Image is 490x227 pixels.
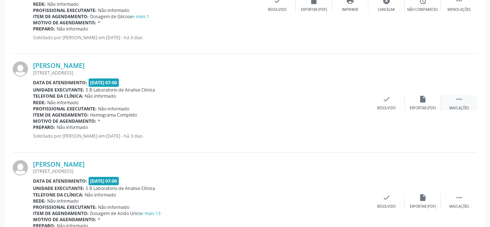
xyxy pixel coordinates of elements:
div: Exportar (PDF) [410,106,436,111]
span: Não informado [47,198,78,204]
span: Não informado [57,124,88,130]
div: Mais ações [449,106,469,111]
div: Mais ações [449,204,469,209]
b: Item de agendamento: [33,13,89,20]
img: img [13,61,28,77]
span: Não informado [47,1,78,7]
span: S B Laboratorio de Analise Clinica [86,87,155,93]
span: S B Laboratorio de Analise Clinica [86,185,155,191]
a: [PERSON_NAME] [33,61,85,69]
b: Profissional executante: [33,106,97,112]
a: e mais 1 [132,13,149,20]
span: Dosagem de Acido Urico [90,210,161,216]
span: [DATE] 07:00 [89,78,119,87]
b: Preparo: [33,26,55,32]
div: Resolvido [268,7,287,12]
span: Não informado [57,26,88,32]
b: Profissional executante: [33,204,97,210]
span: Não informado [85,93,116,99]
i: insert_drive_file [419,194,427,202]
b: Item de agendamento: [33,210,89,216]
span: Não informado [98,106,129,112]
b: Item de agendamento: [33,112,89,118]
i: check [382,95,390,103]
a: [PERSON_NAME] [33,160,85,168]
div: Imprimir [342,7,358,12]
i:  [455,95,463,103]
p: Solicitado por [PERSON_NAME] em [DATE] - há 3 dias [33,35,259,41]
b: Data de atendimento: [33,80,87,86]
span: Hemograma Completo [90,112,137,118]
b: Profissional executante: [33,7,97,13]
div: Menos ações [448,7,471,12]
div: Exportar (PDF) [301,7,327,12]
b: Motivo de agendamento: [33,118,96,124]
i:  [455,194,463,202]
span: [DATE] 07:00 [89,177,119,185]
div: [STREET_ADDRESS] [33,168,368,174]
b: Telefone da clínica: [33,192,83,198]
b: Data de atendimento: [33,178,87,184]
i: check [382,194,390,202]
b: Rede: [33,1,46,7]
div: Resolvido [377,106,396,111]
p: Solicitado por [PERSON_NAME] em [DATE] - há 3 dias [33,133,368,139]
span: Não informado [98,7,129,13]
b: Rede: [33,198,46,204]
a: e mais 13 [141,210,161,216]
b: Motivo de agendamento: [33,216,96,223]
i: insert_drive_file [419,95,427,103]
b: Telefone da clínica: [33,93,83,99]
span: Não informado [98,204,129,210]
div: Exportar (PDF) [410,204,436,209]
div: Não compareceu [407,7,438,12]
span: Não informado [47,100,78,106]
b: Preparo: [33,124,55,130]
b: Unidade executante: [33,185,84,191]
b: Motivo de agendamento: [33,20,96,26]
img: img [13,160,28,175]
b: Unidade executante: [33,87,84,93]
div: Resolvido [377,204,396,209]
span: Não informado [85,192,116,198]
b: Rede: [33,100,46,106]
span: Dosagem de Glicose [90,13,149,20]
div: Cancelar [378,7,395,12]
div: [STREET_ADDRESS] [33,70,368,76]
